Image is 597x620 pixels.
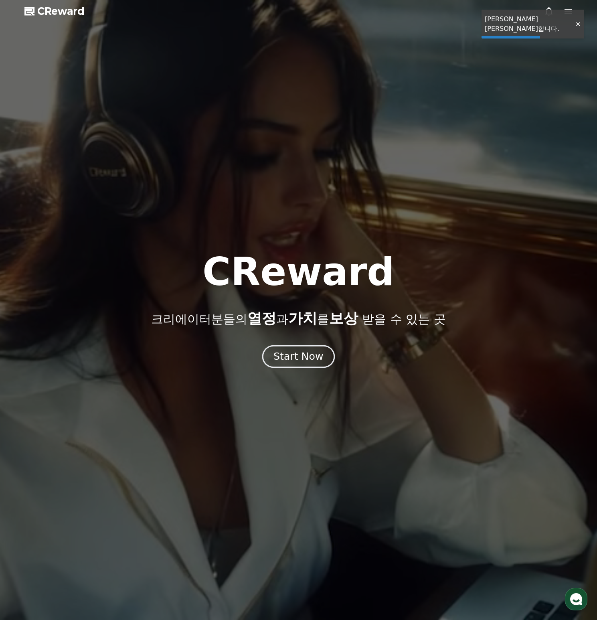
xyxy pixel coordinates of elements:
[37,5,85,18] span: CReward
[24,5,85,18] a: CReward
[288,310,317,326] span: 가치
[73,267,83,273] span: 대화
[273,350,323,363] div: Start Now
[329,310,358,326] span: 보상
[103,254,154,274] a: 설정
[2,254,53,274] a: 홈
[25,266,30,273] span: 홈
[53,254,103,274] a: 대화
[262,345,335,368] button: Start Now
[202,253,395,291] h1: CReward
[151,310,445,326] p: 크리에이터분들의 과 를 받을 수 있는 곳
[124,266,134,273] span: 설정
[247,310,276,326] span: 열정
[264,354,333,361] a: Start Now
